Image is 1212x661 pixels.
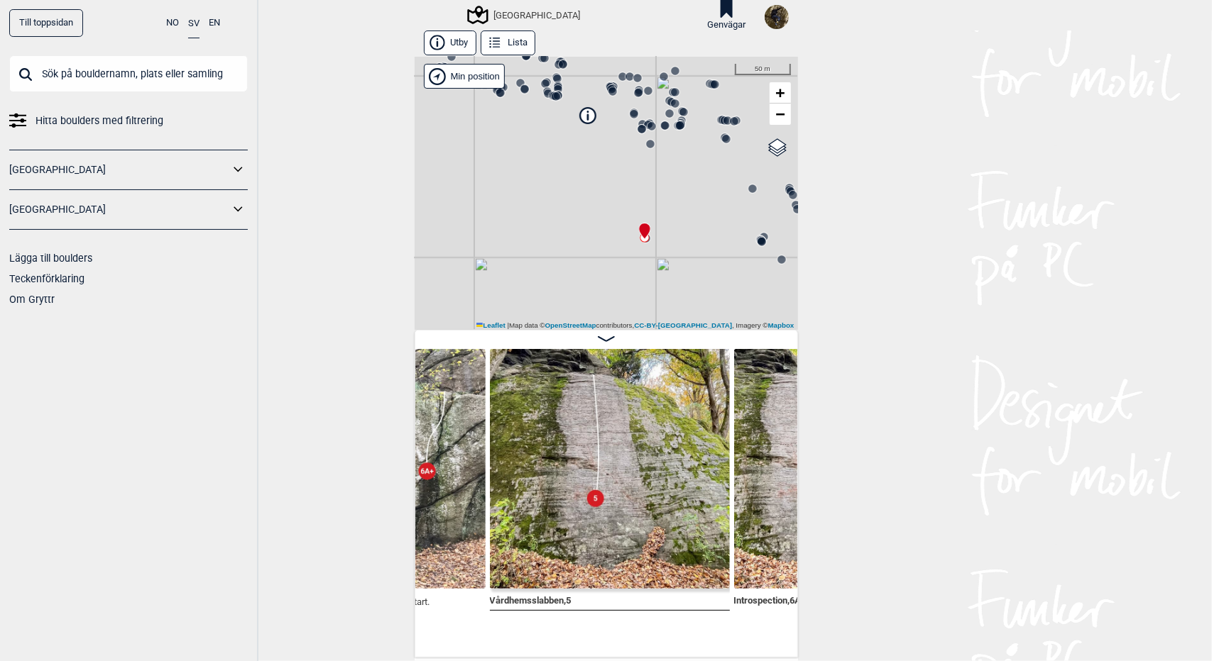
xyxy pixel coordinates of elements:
div: Vis min position [424,64,506,89]
span: Hitta boulders med filtrering [36,111,163,131]
button: NO [166,9,179,37]
button: SV [188,9,200,38]
a: Hitta boulders med filtrering [9,111,248,131]
img: Introspection [734,349,974,589]
a: Mapbox [768,321,795,329]
a: Leaflet [476,321,506,329]
a: Layers [764,132,791,163]
button: Utby [424,30,476,55]
a: CC-BY-[GEOGRAPHIC_DATA] [634,321,732,329]
a: [GEOGRAPHIC_DATA] [9,199,229,220]
img: Vardhemsslabben [490,349,730,589]
img: Falling [765,5,789,29]
span: Vårdhemsslabben , 5 [490,592,572,606]
span: Introspection , 6A+ [734,592,807,606]
span: | [508,321,510,329]
div: 50 m [735,64,791,75]
span: + [775,84,785,101]
a: Teckenförklaring [9,273,84,284]
a: Lägga till boulders [9,252,92,264]
div: [GEOGRAPHIC_DATA] [469,6,580,23]
a: Zoom out [770,104,791,125]
a: Till toppsidan [9,9,83,37]
button: EN [209,9,220,37]
button: Lista [481,30,535,55]
a: Om Gryttr [9,294,55,305]
div: Map data © contributors, , Imagery © [473,321,798,330]
span: − [775,105,785,123]
a: OpenStreetMap [545,321,596,329]
a: [GEOGRAPHIC_DATA] [9,160,229,180]
a: Zoom in [770,82,791,104]
input: Sök på bouldernamn, plats eller samling [9,55,248,92]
